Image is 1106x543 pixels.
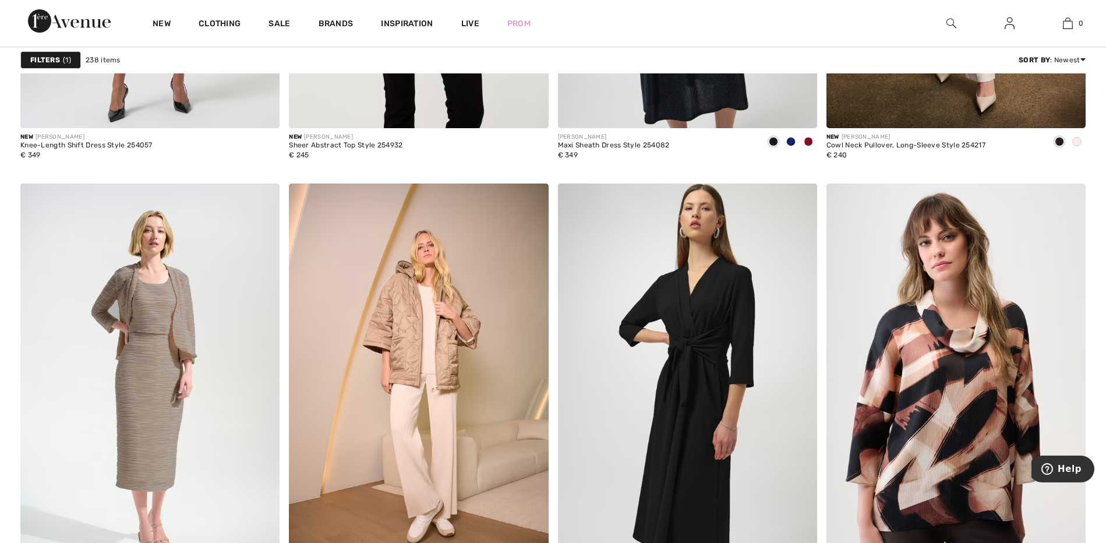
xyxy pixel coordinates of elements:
a: Prom [507,17,531,30]
div: Royal Sapphire 163 [782,133,800,152]
strong: Sort By [1019,56,1050,64]
img: My Info [1005,16,1015,30]
div: Black [765,133,782,152]
a: Brands [319,19,354,31]
span: 1 [63,55,71,65]
strong: Filters [30,55,60,65]
span: € 245 [289,151,309,159]
div: Cowl Neck Pullover, Long-Sleeve Style 254217 [826,142,985,150]
div: [PERSON_NAME] [826,133,985,142]
a: Clothing [199,19,241,31]
span: New [826,133,839,140]
a: 0 [1039,16,1096,30]
div: : Newest [1019,55,1086,65]
div: Mocha [1051,133,1068,152]
a: Live [461,17,479,30]
span: Inspiration [381,19,433,31]
span: 238 items [86,55,121,65]
div: Maxi Sheath Dress Style 254082 [558,142,670,150]
iframe: Opens a widget where you can find more information [1031,456,1094,485]
div: Deep cherry [800,133,817,152]
a: Sign In [995,16,1024,31]
a: Sale [268,19,290,31]
div: [PERSON_NAME] [558,133,670,142]
span: New [20,133,33,140]
a: New [153,19,171,31]
img: search the website [946,16,956,30]
span: New [289,133,302,140]
div: Birch [1068,133,1086,152]
img: 1ère Avenue [28,9,111,33]
div: [PERSON_NAME] [20,133,153,142]
div: Sheer Abstract Top Style 254932 [289,142,402,150]
span: € 240 [826,151,847,159]
div: [PERSON_NAME] [289,133,402,142]
div: Knee-Length Shift Dress Style 254057 [20,142,153,150]
span: € 349 [558,151,578,159]
span: 0 [1079,18,1083,29]
img: My Bag [1063,16,1073,30]
span: € 349 [20,151,41,159]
